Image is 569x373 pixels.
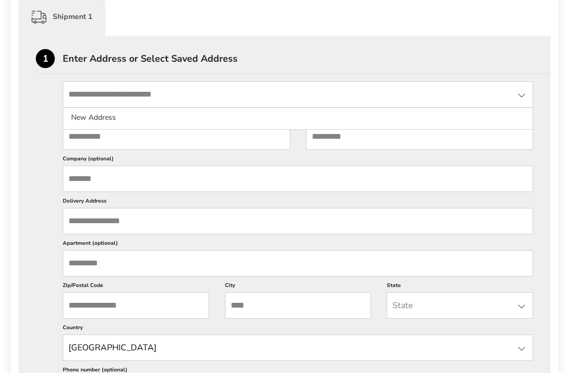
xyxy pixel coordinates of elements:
label: Zip/Postal Code [63,282,209,292]
label: Apartment (optional) [63,240,533,250]
label: City [225,282,371,292]
input: State [63,81,533,108]
div: Enter Address or Select Saved Address [63,54,551,63]
input: City [225,292,371,319]
input: First Name [63,123,290,150]
input: Last Name [306,123,534,150]
li: New Address [63,108,533,127]
input: Delivery Address [63,208,533,234]
label: Country [63,324,533,334]
label: State [387,282,533,292]
input: State [63,334,533,361]
input: Apartment [63,250,533,276]
div: 1 [36,49,55,68]
input: Company [63,166,533,192]
input: ZIP [63,292,209,319]
label: Company (optional) [63,155,533,166]
input: State [387,292,533,319]
label: Delivery Address [63,197,533,208]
